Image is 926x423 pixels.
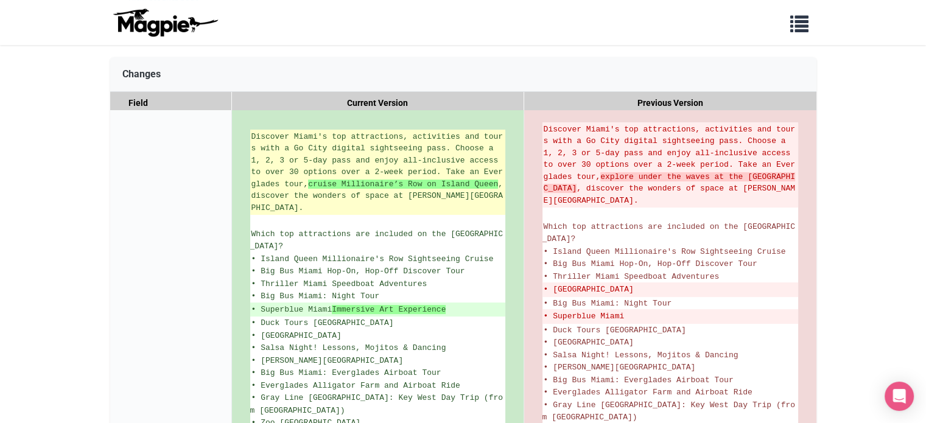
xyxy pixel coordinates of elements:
[308,180,498,189] strong: cruise Millionaire’s Row on Island Queen
[544,124,797,207] del: Discover Miami's top attractions, activities and tours with a Go City digital sightseeing pass. C...
[544,376,734,385] span: • Big Bus Miami: Everglades Airboat Tour
[544,299,672,308] span: • Big Bus Miami: Night Tour
[544,310,797,323] del: • Superblue Miami
[332,305,446,314] strong: Immersive Art Experience
[544,284,797,296] del: • [GEOGRAPHIC_DATA]
[250,229,503,251] span: Which top attractions are included on the [GEOGRAPHIC_DATA]?
[251,356,404,365] span: • [PERSON_NAME][GEOGRAPHIC_DATA]
[251,343,446,352] span: • Salsa Night! Lessons, Mojitos & Dancing
[110,8,220,37] img: logo-ab69f6fb50320c5b225c76a69d11143b.png
[251,381,460,390] span: • Everglades Alligator Farm and Airboat Ride
[544,172,795,194] strong: explore under the waves at the [GEOGRAPHIC_DATA]
[251,131,504,214] ins: Discover Miami's top attractions, activities and tours with a Go City digital sightseeing pass. C...
[544,388,752,397] span: • Everglades Alligator Farm and Airboat Ride
[250,393,503,415] span: • Gray Line [GEOGRAPHIC_DATA]: Key West Day Trip (from [GEOGRAPHIC_DATA])
[542,222,795,244] span: Which top attractions are included on the [GEOGRAPHIC_DATA]?
[544,326,686,335] span: • Duck Tours [GEOGRAPHIC_DATA]
[232,92,524,114] div: Current Version
[251,331,342,340] span: • [GEOGRAPHIC_DATA]
[251,318,394,327] span: • Duck Tours [GEOGRAPHIC_DATA]
[544,338,634,347] span: • [GEOGRAPHIC_DATA]
[885,382,914,411] div: Open Intercom Messenger
[251,254,494,264] span: • Island Queen Millionaire's Row Sightseeing Cruise
[251,368,441,377] span: • Big Bus Miami: Everglades Airboat Tour
[251,304,504,316] ins: • Superblue Miami
[251,279,427,288] span: • Thriller Miami Speedboat Adventures
[251,292,380,301] span: • Big Bus Miami: Night Tour
[544,351,738,360] span: • Salsa Night! Lessons, Mojitos & Dancing
[544,272,720,281] span: • Thriller Miami Speedboat Adventures
[110,57,816,92] div: Changes
[544,259,757,268] span: • Big Bus Miami Hop-On, Hop-Off Discover Tour
[110,92,232,114] div: Field
[544,363,696,372] span: • [PERSON_NAME][GEOGRAPHIC_DATA]
[544,247,786,256] span: • Island Queen Millionaire's Row Sightseeing Cruise
[251,267,465,276] span: • Big Bus Miami Hop-On, Hop-Off Discover Tour
[542,400,795,422] span: • Gray Line [GEOGRAPHIC_DATA]: Key West Day Trip (from [GEOGRAPHIC_DATA])
[524,92,816,114] div: Previous Version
